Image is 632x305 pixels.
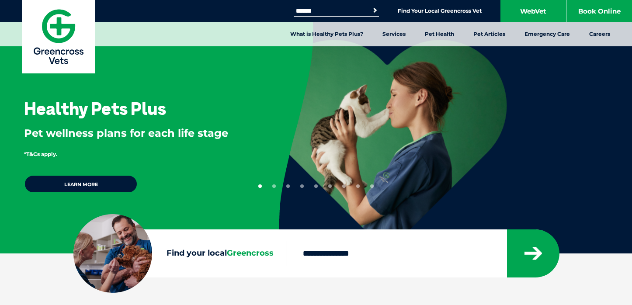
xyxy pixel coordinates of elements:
a: Emergency Care [515,22,580,46]
a: Careers [580,22,620,46]
button: 1 of 9 [258,184,262,188]
label: Find your local [73,247,287,260]
a: Services [373,22,415,46]
button: 8 of 9 [356,184,360,188]
a: Pet Articles [464,22,515,46]
button: Search [371,6,379,15]
button: 2 of 9 [272,184,276,188]
button: 6 of 9 [328,184,332,188]
span: *T&Cs apply. [24,151,57,157]
button: 9 of 9 [370,184,374,188]
span: Greencross [227,248,274,258]
a: Find Your Local Greencross Vet [398,7,482,14]
button: 7 of 9 [342,184,346,188]
h3: Healthy Pets Plus [24,100,166,117]
a: Learn more [24,175,138,193]
button: 4 of 9 [300,184,304,188]
p: Pet wellness plans for each life stage [24,126,250,141]
a: What is Healthy Pets Plus? [281,22,373,46]
button: 3 of 9 [286,184,290,188]
a: Pet Health [415,22,464,46]
button: 5 of 9 [314,184,318,188]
